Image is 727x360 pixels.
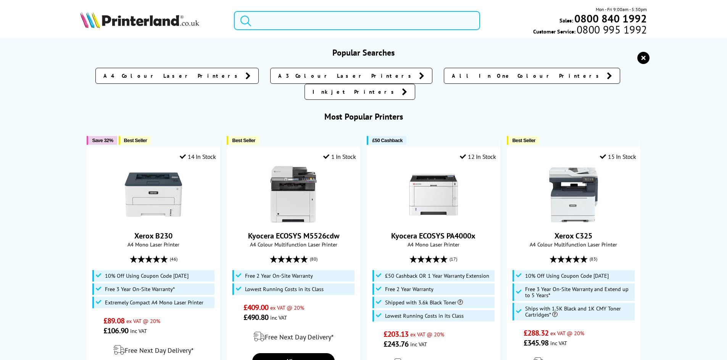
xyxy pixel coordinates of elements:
span: A4 Colour Multifunction Laser Printer [511,241,636,248]
span: inc VAT [550,339,567,347]
button: Save 32% [87,136,117,145]
span: Best Seller [124,138,147,143]
div: 15 In Stock [600,153,636,160]
span: A4 Colour Laser Printers [103,72,242,80]
span: Save 32% [92,138,113,143]
a: Printerland Logo [80,11,225,30]
span: Best Seller [512,138,535,143]
span: A3 Colour Laser Printers [278,72,415,80]
span: Free 3 Year On-Site Warranty and Extend up to 5 Years* [525,286,633,298]
span: £106.90 [103,326,128,336]
b: 0800 840 1992 [574,11,647,26]
span: Lowest Running Costs in its Class [245,286,324,292]
a: 0800 840 1992 [573,15,647,22]
span: ex VAT @ 20% [270,304,304,311]
span: £50 Cashback OR 1 Year Warranty Extension [385,273,489,279]
span: All In One Colour Printers [452,72,603,80]
span: Best Seller [232,138,255,143]
a: Xerox C325 [545,217,602,225]
button: Best Seller [227,136,259,145]
a: All In One Colour Printers [444,68,620,84]
span: Inkjet Printers [313,88,398,96]
div: modal_delivery [231,326,356,347]
span: inc VAT [410,341,427,348]
span: 10% Off Using Coupon Code [DATE] [105,273,189,279]
img: Printerland Logo [80,11,199,28]
span: £89.08 [103,316,124,326]
span: Customer Service: [533,26,647,35]
img: Xerox B230 [125,166,182,223]
button: £50 Cashback [367,136,406,145]
a: A3 Colour Laser Printers [270,68,432,84]
span: (83) [590,252,597,266]
span: (46) [170,252,177,266]
button: Best Seller [119,136,151,145]
div: 14 In Stock [180,153,216,160]
span: (80) [310,252,318,266]
a: A4 Colour Laser Printers [95,68,259,84]
a: Inkjet Printers [305,84,415,100]
span: Free 3 Year On-Site Warranty* [105,286,175,292]
a: Xerox B230 [134,231,172,241]
span: £50 Cashback [372,138,402,143]
span: (17) [450,252,457,266]
span: £345.98 [524,338,548,348]
span: £243.76 [384,339,408,349]
span: £490.80 [243,312,268,322]
input: Search product or brand [234,11,480,30]
span: Extremely Compact A4 Mono Laser Printer [105,299,203,306]
h3: Most Popular Printers [80,111,647,122]
a: Xerox C325 [555,231,592,241]
span: Lowest Running Costs in its Class [385,313,464,319]
span: Sales: [559,17,573,24]
span: A4 Mono Laser Printer [91,241,216,248]
img: Kyocera ECOSYS PA4000x [405,166,462,223]
span: 10% Off Using Coupon Code [DATE] [525,273,609,279]
span: Mon - Fri 9:00am - 5:30pm [596,6,647,13]
div: 12 In Stock [460,153,496,160]
span: ex VAT @ 20% [410,331,444,338]
span: £409.00 [243,302,268,312]
a: Kyocera ECOSYS PA4000x [391,231,476,241]
img: Kyocera ECOSYS M5526cdw [265,166,322,223]
a: Kyocera ECOSYS M5526cdw [265,217,322,225]
a: Kyocera ECOSYS M5526cdw [248,231,339,241]
span: £288.32 [524,328,548,338]
a: Kyocera ECOSYS PA4000x [405,217,462,225]
span: Shipped with 3.6k Black Toner [385,299,463,306]
span: £203.13 [384,329,408,339]
button: Best Seller [507,136,539,145]
span: ex VAT @ 20% [550,330,584,337]
div: 1 In Stock [323,153,356,160]
span: ex VAT @ 20% [126,317,160,325]
span: 0800 995 1992 [575,26,647,33]
span: Free 2 Year Warranty [385,286,434,292]
a: Xerox B230 [125,217,182,225]
span: inc VAT [130,327,147,334]
span: A4 Mono Laser Printer [371,241,496,248]
span: Free 2 Year On-Site Warranty [245,273,313,279]
span: A4 Colour Multifunction Laser Printer [231,241,356,248]
span: inc VAT [270,314,287,321]
h3: Popular Searches [80,47,647,58]
img: Xerox C325 [545,166,602,223]
span: Ships with 1.5K Black and 1K CMY Toner Cartridges* [525,306,633,318]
